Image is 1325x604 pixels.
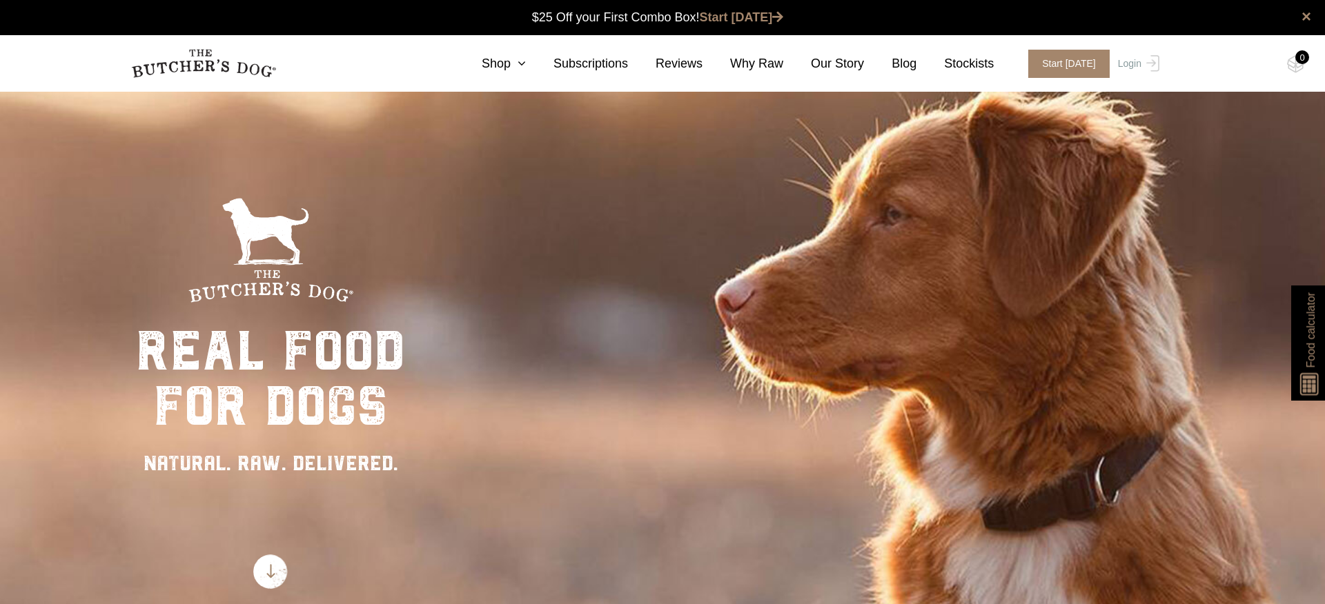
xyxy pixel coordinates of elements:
[454,54,526,73] a: Shop
[136,447,405,479] div: NATURAL. RAW. DELIVERED.
[1295,50,1309,64] div: 0
[1014,50,1115,78] a: Start [DATE]
[628,54,703,73] a: Reviews
[1115,50,1159,78] a: Login
[1302,292,1319,368] span: Food calculator
[136,323,405,434] div: real food for dogs
[703,54,783,73] a: Why Raw
[916,54,994,73] a: Stockists
[700,10,784,24] a: Start [DATE]
[1028,50,1110,78] span: Start [DATE]
[1302,8,1311,25] a: close
[783,54,864,73] a: Our Story
[526,54,628,73] a: Subscriptions
[864,54,916,73] a: Blog
[1287,55,1304,73] img: TBD_Cart-Empty.png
